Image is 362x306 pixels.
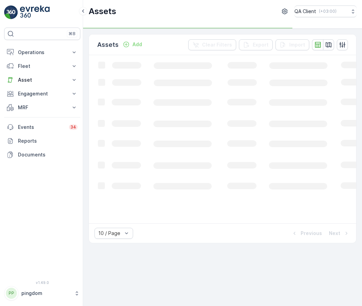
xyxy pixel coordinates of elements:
p: pingdom [21,290,71,297]
button: Fleet [4,59,80,73]
p: Assets [97,40,119,50]
img: logo_light-DOdMpM7g.png [20,6,50,19]
p: Next [329,230,340,237]
button: Next [328,229,351,237]
a: Reports [4,134,80,148]
p: Export [253,41,269,48]
button: Export [239,39,273,50]
button: Add [120,40,145,49]
button: Clear Filters [188,39,236,50]
p: Assets [89,6,116,17]
p: Fleet [18,63,67,70]
p: Asset [18,76,67,83]
p: QA Client [294,8,316,15]
button: Asset [4,73,80,87]
p: Engagement [18,90,67,97]
button: QA Client(+03:00) [294,6,356,17]
p: ( +03:00 ) [319,9,336,14]
button: MRF [4,101,80,114]
span: v 1.49.0 [4,280,80,285]
p: 34 [70,124,76,130]
p: Documents [18,151,78,158]
button: Previous [290,229,323,237]
div: PP [6,288,17,299]
p: Reports [18,137,78,144]
a: Events34 [4,120,80,134]
a: Documents [4,148,80,162]
p: Add [132,41,142,48]
p: Import [289,41,305,48]
p: Clear Filters [202,41,232,48]
p: Events [18,124,65,131]
img: logo [4,6,18,19]
p: MRF [18,104,67,111]
p: ⌘B [69,31,76,37]
button: Engagement [4,87,80,101]
button: Import [275,39,309,50]
p: Operations [18,49,67,56]
p: Previous [301,230,322,237]
button: PPpingdom [4,286,80,300]
button: Operations [4,45,80,59]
